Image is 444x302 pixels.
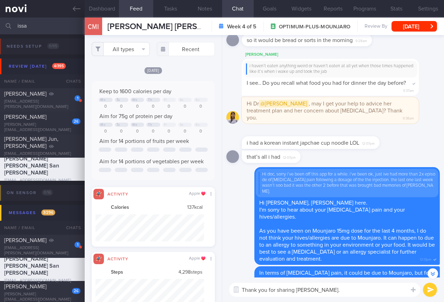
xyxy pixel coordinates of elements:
div: 0 [131,104,144,109]
div: On sensor [5,188,55,198]
span: OPTIMUM-PLUS-MOUNJARO [279,23,350,30]
strong: Calories [111,205,129,211]
div: 1 [75,242,80,248]
div: [EMAIL_ADDRESS][DOMAIN_NAME] [4,178,80,183]
div: Review [DATE] [7,62,68,71]
div: 26 [72,118,80,124]
span: so it would be bread or sorts in the morning [247,37,353,43]
div: 0 [162,104,176,109]
div: [EMAIL_ADDRESS][PERSON_NAME][DOMAIN_NAME] [4,99,80,110]
span: 3 / 296 [41,210,55,215]
div: We [132,123,137,127]
div: Chats [57,74,85,88]
div: 0 [99,104,112,109]
div: We [132,98,137,102]
div: 0 [115,129,128,134]
strong: Week 4 of 5 [227,23,256,30]
div: Su [196,123,199,127]
span: 9:28am [355,37,367,43]
div: Needs setup [5,42,61,51]
div: 0 [194,129,207,134]
span: [PERSON_NAME] [4,91,47,97]
span: [PERSON_NAME] [PERSON_NAME] San [PERSON_NAME] [4,256,59,276]
div: Apple [189,256,205,261]
div: [EMAIL_ADDRESS][PERSON_NAME][DOMAIN_NAME] [4,246,80,256]
div: Th [148,98,152,102]
span: 137 kcal [187,205,203,211]
div: [EMAIL_ADDRESS][DOMAIN_NAME] [4,278,80,283]
span: [PERSON_NAME] [4,238,47,243]
div: Apple [189,191,205,197]
div: 0 [131,129,144,134]
div: Su [196,98,199,102]
button: [DATE] [392,21,437,32]
span: Review By [365,23,387,30]
span: [PERSON_NAME] [PERSON_NAME] San [PERSON_NAME] [107,22,323,31]
div: i haven’t eaten anything weird or haven’t eaten at all yet when those times happened like it’s wh... [246,63,415,75]
div: Th [148,123,152,127]
div: Chats [57,221,85,235]
span: that’s all i had [247,154,280,160]
span: I see.. Do you recall what food you had for dinner the day before? [247,80,406,86]
div: Activity [104,255,132,261]
div: Tu [117,123,120,127]
span: 12:13pm [420,255,431,262]
div: 26 [72,288,80,294]
div: Hi doc, sorry i’ve been off this app for a while. i’ve been ok, just ive had more than 2x episode... [259,172,436,194]
div: 0 [178,129,192,134]
span: [PERSON_NAME] Jun, [PERSON_NAME] [4,136,58,149]
div: 0 [115,104,128,109]
div: 0 [146,104,160,109]
span: 12:07pm [362,139,375,146]
span: [PERSON_NAME] [PERSON_NAME] San [PERSON_NAME] [4,156,59,176]
div: [PERSON_NAME][EMAIL_ADDRESS][DOMAIN_NAME] [4,122,80,133]
div: 0 [99,129,112,134]
div: Fr [164,123,167,127]
span: In terms of [MEDICAL_DATA] pain, it could be due to Mounjaro, but for most of my patients it is t... [259,270,432,290]
span: As you have been on Mounjaro 15mg dose for the last 4 months, I do not think your hives/allergies... [259,228,435,262]
div: Sa [180,98,184,102]
div: Tu [117,98,120,102]
div: Mo [100,123,105,127]
span: 0 / 95 [47,43,59,49]
span: [PERSON_NAME] [4,284,47,289]
span: @[PERSON_NAME] [259,100,309,108]
div: 0 [162,129,176,134]
button: All types [92,42,150,56]
span: Keep to 1600 calories per day [99,89,171,94]
div: 0 [178,104,192,109]
div: [EMAIL_ADDRESS][DOMAIN_NAME] [4,151,80,157]
span: 12:07pm [283,153,296,160]
span: 4,298 steps [178,269,203,276]
div: CMI [83,13,104,40]
span: [PERSON_NAME] [4,114,47,120]
div: Messages [7,208,57,218]
div: Mo [100,98,105,102]
span: 9:38am [403,114,414,121]
span: Aim for 14 portions of fruits per week [99,138,189,144]
div: [PERSON_NAME] [242,50,440,59]
span: 9:37am [403,87,414,93]
div: 0 [146,129,160,134]
span: Aim for 14 portions of vegetables per week [99,159,204,164]
div: Fr [164,98,167,102]
span: I'm sorry to hear about your [MEDICAL_DATA] pain and your hives/allergies. [259,207,405,220]
span: Hi Dr , may I get your help to advice her treatment plan and her concern about [MEDICAL_DATA]? Th... [247,100,402,121]
strong: Steps [111,269,123,276]
span: i had a korean instant japchae cup noodle LOL [247,140,359,146]
span: 0 / 16 [42,190,53,195]
div: Activity [104,191,132,197]
span: [DATE] [145,67,162,74]
span: Aim for 75g of protein per day [99,114,172,119]
span: Hi [PERSON_NAME], [PERSON_NAME] here. [259,200,367,206]
span: 4 / 395 [52,63,66,69]
div: 0 [194,104,207,109]
div: 1 [75,95,80,101]
div: Sa [180,123,184,127]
